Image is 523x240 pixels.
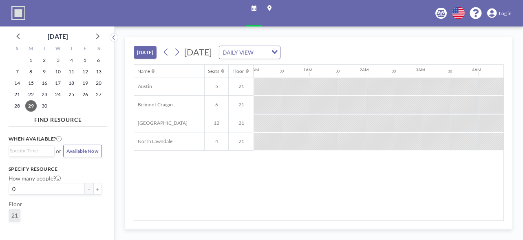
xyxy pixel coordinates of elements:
span: Belmont Craigin [134,101,173,108]
div: 30 [448,69,452,74]
span: Sunday, September 28, 2025 [11,100,23,112]
span: Friday, September 26, 2025 [79,89,91,100]
span: 21 [229,83,253,89]
div: T [65,44,78,55]
div: M [24,44,38,55]
span: [GEOGRAPHIC_DATA] [134,120,188,126]
span: 21 [229,120,253,126]
span: Thursday, September 18, 2025 [66,77,77,89]
span: Friday, September 19, 2025 [79,77,91,89]
span: Thursday, September 4, 2025 [66,55,77,66]
div: 30 [392,69,396,74]
h4: FIND RESOURCE [9,114,108,123]
button: Available Now [63,145,102,157]
span: Monday, September 22, 2025 [25,89,37,100]
span: Monday, September 1, 2025 [25,55,37,66]
div: 30 [280,69,284,74]
span: Tuesday, September 16, 2025 [39,77,50,89]
label: How many people? [9,175,61,182]
span: Friday, September 5, 2025 [79,55,91,66]
div: [DATE] [48,31,68,42]
div: 2AM [360,67,369,73]
div: W [51,44,64,55]
span: Sunday, September 21, 2025 [11,89,23,100]
div: S [92,44,105,55]
input: Search for option [256,48,267,57]
span: [DATE] [184,47,212,57]
div: 30 [335,69,340,74]
div: Search for option [9,145,54,156]
span: North Lawndale [134,138,172,144]
img: organization-logo [11,6,25,20]
span: Wednesday, September 3, 2025 [52,55,64,66]
span: Monday, September 15, 2025 [25,77,37,89]
h3: Specify resource [9,166,102,172]
div: Search for option [219,46,280,59]
span: Saturday, September 6, 2025 [93,55,104,66]
span: 4 [205,138,228,144]
button: - [85,183,93,195]
div: S [11,44,24,55]
span: Saturday, September 13, 2025 [93,66,104,77]
span: Austin [134,83,152,89]
span: Sunday, September 7, 2025 [11,66,23,77]
span: Wednesday, September 10, 2025 [52,66,64,77]
span: Friday, September 12, 2025 [79,66,91,77]
span: 21 [229,101,253,108]
div: Seats [208,68,219,74]
span: Sunday, September 14, 2025 [11,77,23,89]
span: 6 [205,101,228,108]
span: Thursday, September 25, 2025 [66,89,77,100]
span: Saturday, September 27, 2025 [93,89,104,100]
div: 4AM [472,67,481,73]
div: F [78,44,92,55]
button: [DATE] [134,46,157,59]
label: Floor [9,200,22,207]
span: Tuesday, September 9, 2025 [39,66,50,77]
span: 12 [205,120,228,126]
span: DAILY VIEW [221,48,255,57]
span: 21 [229,138,253,144]
span: Tuesday, September 2, 2025 [39,55,50,66]
span: Monday, September 29, 2025 [25,100,37,112]
span: Saturday, September 20, 2025 [93,77,104,89]
span: Available Now [66,148,99,154]
div: Floor [232,68,244,74]
button: + [93,183,102,195]
span: Wednesday, September 17, 2025 [52,77,64,89]
span: 5 [205,83,228,89]
a: Log in [487,8,512,18]
div: T [38,44,51,55]
input: Search for option [10,147,50,155]
span: Tuesday, September 30, 2025 [39,100,50,112]
span: 21 [11,212,18,219]
span: Tuesday, September 23, 2025 [39,89,50,100]
div: Name [137,68,150,74]
span: Thursday, September 11, 2025 [66,66,77,77]
span: Log in [499,10,512,16]
div: 3AM [416,67,425,73]
span: Wednesday, September 24, 2025 [52,89,64,100]
div: 1AM [303,67,312,73]
span: or [56,148,62,154]
span: Monday, September 8, 2025 [25,66,37,77]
